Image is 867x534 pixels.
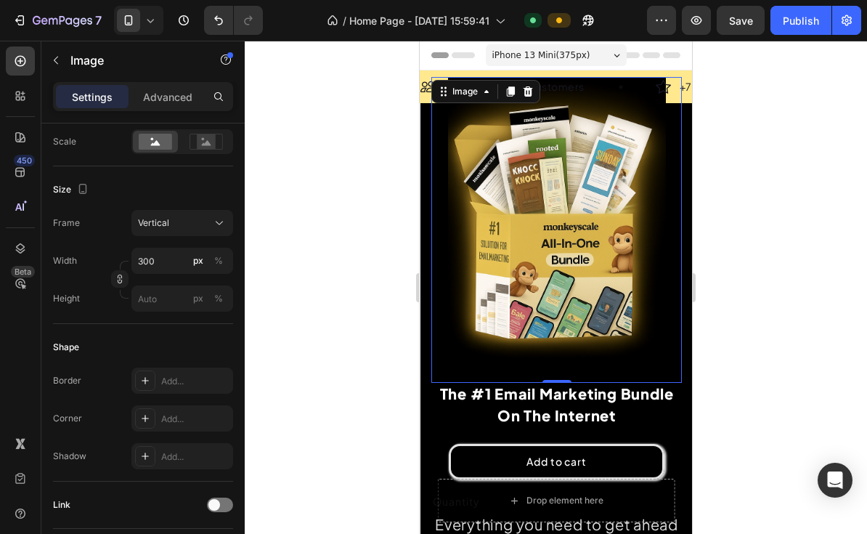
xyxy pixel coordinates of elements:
div: Link [53,498,70,511]
div: px [193,254,203,267]
p: Image [70,52,194,69]
div: Publish [783,13,819,28]
button: Publish [770,6,831,35]
input: px% [131,286,233,312]
p: The #1 Email Marketing Bundle On The Internet [12,342,262,386]
p: Settings [72,89,113,105]
button: 7 [6,6,108,35]
span: Save [729,15,753,27]
button: % [190,252,207,270]
button: px [210,290,227,307]
label: Frame [53,217,80,230]
div: Image [30,44,61,57]
p: +700 4,8-Star Reviews [260,39,378,54]
div: Add... [161,413,229,426]
div: Corner [53,412,82,425]
div: Scale [53,135,76,148]
div: % [214,254,223,267]
div: Beta [11,266,35,278]
input: px% [131,248,233,274]
div: Add... [161,450,229,464]
button: Save [717,6,765,35]
span: Vertical [138,217,169,230]
div: Size [53,180,91,200]
div: px [193,292,203,305]
button: % [190,290,207,307]
button: px [210,252,227,270]
div: Undo/Redo [204,6,263,35]
iframe: Design area [420,41,692,534]
h2: Rich Text Editor. Editing area: main [12,342,262,386]
button: Add to cart [29,403,245,439]
span: / [343,13,346,28]
div: Shadow [53,450,86,463]
div: Shape [53,341,79,354]
div: Add to cart [107,412,168,430]
div: Border [53,374,81,387]
img: gempages_581491434293560233-cd9b8192-4512-470c-9d90-bec854d54bd6.png [28,36,246,327]
div: 450 [14,155,35,166]
label: Height [53,292,80,305]
div: Add... [161,375,229,388]
div: % [214,292,223,305]
label: Width [53,254,77,267]
div: Open Intercom Messenger [818,463,852,498]
p: 7 [95,12,102,29]
span: Home Page - [DATE] 15:59:41 [349,13,489,28]
p: Advanced [143,89,192,105]
button: Vertical [131,210,233,236]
